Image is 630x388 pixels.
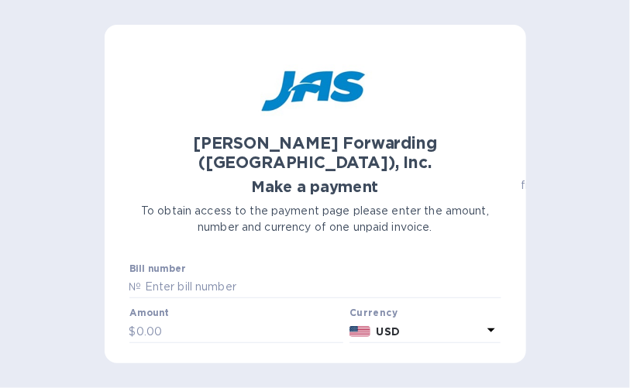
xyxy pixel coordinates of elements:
b: Currency [349,307,398,318]
p: № [129,279,142,295]
img: USD [349,326,370,337]
label: Amount [129,309,169,318]
h1: Make a payment [129,178,501,196]
input: Enter bill number [142,276,501,299]
p: $ [129,324,136,340]
p: To obtain access to the payment page please enter the amount, number and currency of one unpaid i... [129,203,501,235]
b: [PERSON_NAME] Forwarding ([GEOGRAPHIC_DATA]), Inc. [193,133,437,172]
b: USD [377,325,400,338]
input: 0.00 [136,320,344,343]
label: Bill number [129,264,185,273]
